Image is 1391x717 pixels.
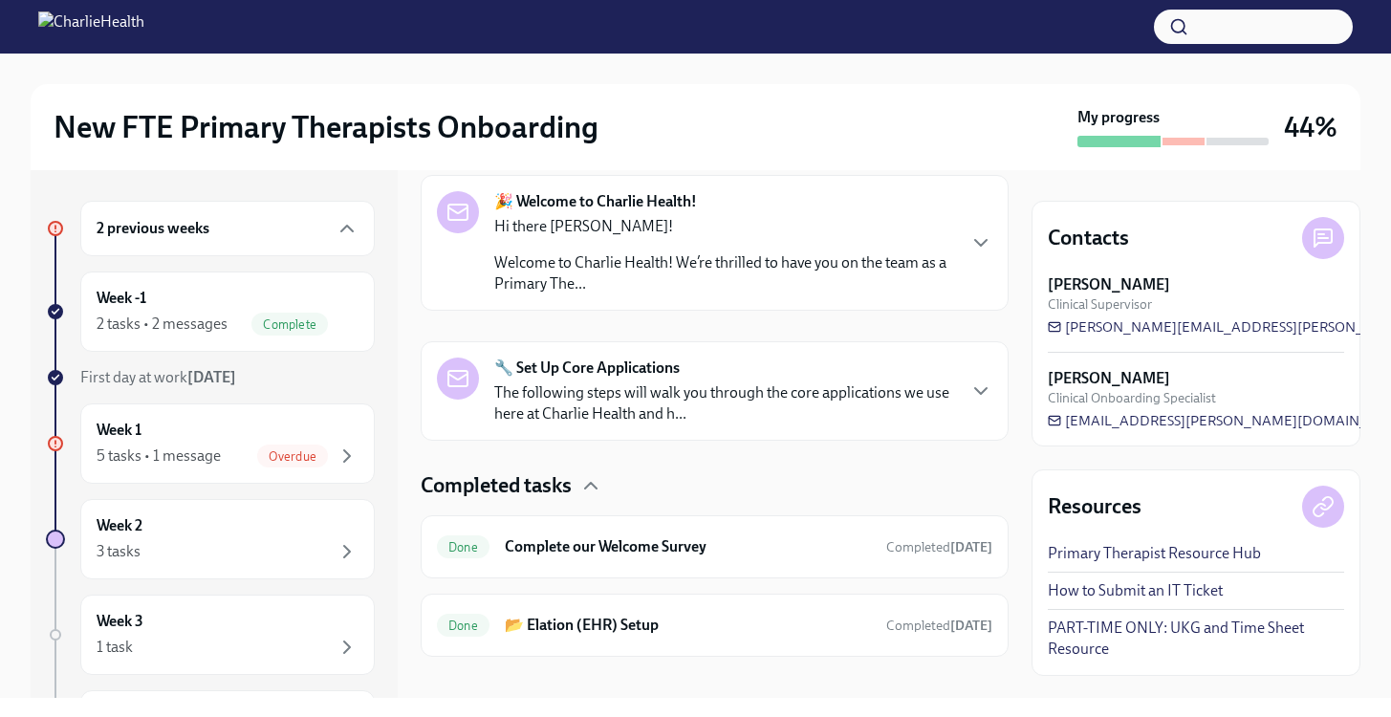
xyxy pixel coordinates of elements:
[494,252,954,294] p: Welcome to Charlie Health! We’re thrilled to have you on the team as a Primary The...
[437,619,489,633] span: Done
[494,382,954,424] p: The following steps will walk you through the core applications we use here at Charlie Health and...
[1048,543,1261,564] a: Primary Therapist Resource Hub
[1048,580,1223,601] a: How to Submit an IT Ticket
[251,317,328,332] span: Complete
[1077,107,1160,128] strong: My progress
[46,499,375,579] a: Week 23 tasks
[494,216,954,237] p: Hi there [PERSON_NAME]!
[46,272,375,352] a: Week -12 tasks • 2 messagesComplete
[97,420,141,441] h6: Week 1
[494,191,697,212] strong: 🎉 Welcome to Charlie Health!
[80,201,375,256] div: 2 previous weeks
[257,449,328,464] span: Overdue
[1048,492,1141,521] h4: Resources
[421,471,1009,500] div: Completed tasks
[187,368,236,386] strong: [DATE]
[494,358,680,379] strong: 🔧 Set Up Core Applications
[97,445,221,467] div: 5 tasks • 1 message
[97,288,146,309] h6: Week -1
[1048,295,1152,314] span: Clinical Supervisor
[38,11,144,42] img: CharlieHealth
[97,541,141,562] div: 3 tasks
[505,536,871,557] h6: Complete our Welcome Survey
[505,615,871,636] h6: 📂 Elation (EHR) Setup
[1048,274,1170,295] strong: [PERSON_NAME]
[46,367,375,388] a: First day at work[DATE]
[97,218,209,239] h6: 2 previous weeks
[886,617,992,635] span: September 9th, 2025 19:22
[97,314,228,335] div: 2 tasks • 2 messages
[1048,368,1170,389] strong: [PERSON_NAME]
[1284,110,1337,144] h3: 44%
[97,637,133,658] div: 1 task
[421,471,572,500] h4: Completed tasks
[1048,618,1344,660] a: PART-TIME ONLY: UKG and Time Sheet Resource
[80,368,236,386] span: First day at work
[886,539,992,555] span: Completed
[97,515,142,536] h6: Week 2
[46,595,375,675] a: Week 31 task
[1048,224,1129,252] h4: Contacts
[437,540,489,554] span: Done
[1048,389,1216,407] span: Clinical Onboarding Specialist
[437,532,992,562] a: DoneComplete our Welcome SurveyCompleted[DATE]
[46,403,375,484] a: Week 15 tasks • 1 messageOverdue
[886,618,992,634] span: Completed
[950,618,992,634] strong: [DATE]
[97,611,143,632] h6: Week 3
[54,108,598,146] h2: New FTE Primary Therapists Onboarding
[437,610,992,641] a: Done📂 Elation (EHR) SetupCompleted[DATE]
[950,539,992,555] strong: [DATE]
[886,538,992,556] span: August 29th, 2025 14:50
